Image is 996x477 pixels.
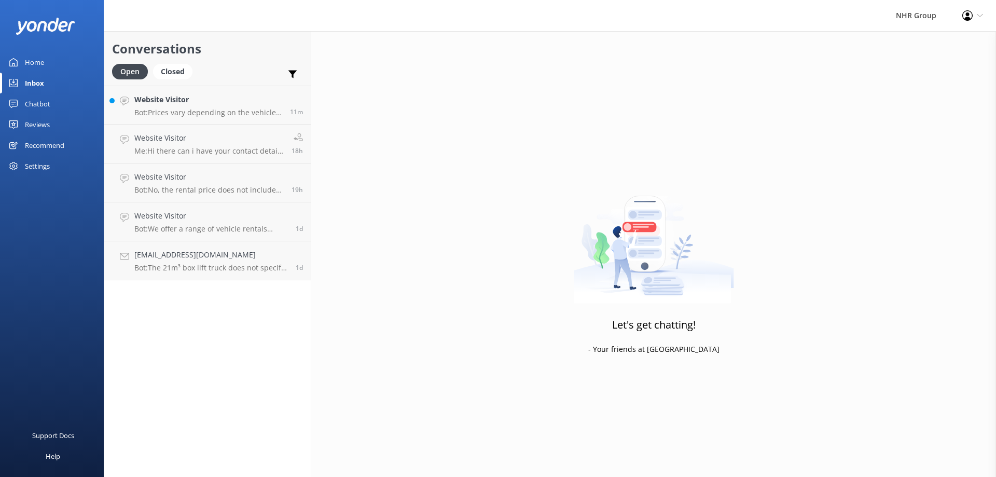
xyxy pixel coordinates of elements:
[292,185,303,194] span: Sep 30 2025 02:42pm (UTC +13:00) Pacific/Auckland
[25,52,44,73] div: Home
[292,146,303,155] span: Sep 30 2025 03:55pm (UTC +13:00) Pacific/Auckland
[25,135,64,156] div: Recommend
[296,224,303,233] span: Sep 30 2025 09:48am (UTC +13:00) Pacific/Auckland
[290,107,303,116] span: Oct 01 2025 10:20am (UTC +13:00) Pacific/Auckland
[134,263,288,272] p: Bot: The 21m³ box lift truck does not specify unlimited kilometres in the knowledge base.
[25,114,50,135] div: Reviews
[588,344,720,355] p: - Your friends at [GEOGRAPHIC_DATA]
[134,249,288,261] h4: [EMAIL_ADDRESS][DOMAIN_NAME]
[46,446,60,467] div: Help
[134,224,288,234] p: Bot: We offer a range of vehicle rentals including compact, mid-size, full-size, and hybrid optio...
[134,94,282,105] h4: Website Visitor
[134,132,284,144] h4: Website Visitor
[25,156,50,176] div: Settings
[112,64,148,79] div: Open
[104,86,311,125] a: Website VisitorBot:Prices vary depending on the vehicle type, location, and your specific rental ...
[104,125,311,163] a: Website VisitorMe:Hi there can i have your contact details so we can explain you more18h
[153,64,192,79] div: Closed
[134,146,284,156] p: Me: Hi there can i have your contact details so we can explain you more
[16,18,75,35] img: yonder-white-logo.png
[112,39,303,59] h2: Conversations
[104,202,311,241] a: Website VisitorBot:We offer a range of vehicle rentals including compact, mid-size, full-size, an...
[296,263,303,272] span: Sep 30 2025 02:17am (UTC +13:00) Pacific/Auckland
[612,317,696,333] h3: Let's get chatting!
[104,163,311,202] a: Website VisitorBot:No, the rental price does not include fuel. If the vehicle is returned without...
[574,174,734,304] img: artwork of a man stealing a conversation from at giant smartphone
[134,108,282,117] p: Bot: Prices vary depending on the vehicle type, location, and your specific rental needs. For the...
[32,425,74,446] div: Support Docs
[112,65,153,77] a: Open
[134,185,284,195] p: Bot: No, the rental price does not include fuel. If the vehicle is returned without a full tank, ...
[104,241,311,280] a: [EMAIL_ADDRESS][DOMAIN_NAME]Bot:The 21m³ box lift truck does not specify unlimited kilometres in ...
[25,73,44,93] div: Inbox
[25,93,50,114] div: Chatbot
[153,65,198,77] a: Closed
[134,171,284,183] h4: Website Visitor
[134,210,288,222] h4: Website Visitor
